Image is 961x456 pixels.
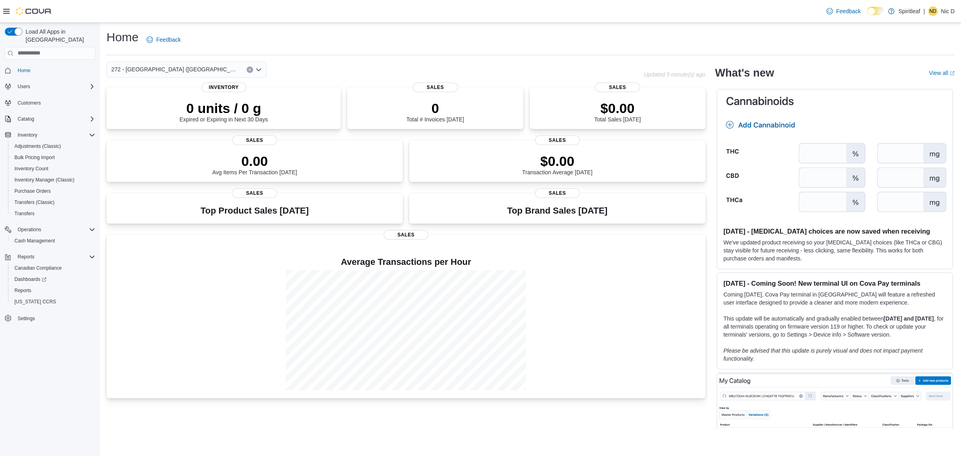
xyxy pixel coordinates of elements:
[594,100,641,116] p: $0.00
[724,227,946,235] h3: [DATE] - [MEDICAL_DATA] choices are now saved when receiving
[950,71,955,76] svg: External link
[923,6,925,16] p: |
[113,257,699,267] h4: Average Transactions per Hour
[14,225,95,234] span: Operations
[11,153,58,162] a: Bulk Pricing Import
[11,198,58,207] a: Transfers (Classic)
[11,236,58,246] a: Cash Management
[11,263,95,273] span: Canadian Compliance
[2,97,99,109] button: Customers
[8,208,99,219] button: Transfers
[836,7,860,15] span: Feedback
[14,313,95,323] span: Settings
[11,286,34,295] a: Reports
[2,251,99,262] button: Reports
[179,100,268,123] div: Expired or Expiring in Next 30 Days
[11,198,95,207] span: Transfers (Classic)
[18,100,41,106] span: Customers
[11,175,95,185] span: Inventory Manager (Classic)
[507,206,607,216] h3: Top Brand Sales [DATE]
[11,153,95,162] span: Bulk Pricing Import
[179,100,268,116] p: 0 units / 0 g
[255,67,262,73] button: Open list of options
[2,312,99,324] button: Settings
[14,82,33,91] button: Users
[14,65,95,75] span: Home
[14,265,62,271] span: Canadian Compliance
[11,175,78,185] a: Inventory Manager (Classic)
[8,274,99,285] a: Dashboards
[11,209,38,218] a: Transfers
[14,154,55,161] span: Bulk Pricing Import
[384,230,428,240] span: Sales
[2,81,99,92] button: Users
[14,225,44,234] button: Operations
[11,297,59,307] a: [US_STATE] CCRS
[644,71,706,78] p: Updated 5 minute(s) ago
[11,274,50,284] a: Dashboards
[14,188,51,194] span: Purchase Orders
[14,114,95,124] span: Catalog
[535,188,580,198] span: Sales
[8,262,99,274] button: Canadian Compliance
[522,153,593,169] p: $0.00
[867,7,884,15] input: Dark Mode
[18,132,37,138] span: Inventory
[2,129,99,141] button: Inventory
[595,83,640,92] span: Sales
[14,238,55,244] span: Cash Management
[724,279,946,287] h3: [DATE] - Coming Soon! New terminal UI on Cova Pay terminals
[5,61,95,345] nav: Complex example
[724,347,923,362] em: Please be advised that this update is purely visual and does not impact payment functionality.
[212,153,297,176] div: Avg Items Per Transaction [DATE]
[14,98,44,108] a: Customers
[18,116,34,122] span: Catalog
[14,82,95,91] span: Users
[143,32,184,48] a: Feedback
[8,235,99,246] button: Cash Management
[14,299,56,305] span: [US_STATE] CCRS
[8,152,99,163] button: Bulk Pricing Import
[2,224,99,235] button: Operations
[406,100,464,123] div: Total # Invoices [DATE]
[406,100,464,116] p: 0
[107,29,139,45] h1: Home
[201,83,246,92] span: Inventory
[2,65,99,76] button: Home
[14,114,37,124] button: Catalog
[22,28,95,44] span: Load All Apps in [GEOGRAPHIC_DATA]
[18,254,34,260] span: Reports
[111,65,239,74] span: 272 - [GEOGRAPHIC_DATA] ([GEOGRAPHIC_DATA])
[18,226,41,233] span: Operations
[16,7,52,15] img: Cova
[247,67,253,73] button: Clear input
[522,153,593,176] div: Transaction Average [DATE]
[14,66,34,75] a: Home
[232,188,277,198] span: Sales
[867,15,868,16] span: Dark Mode
[8,186,99,197] button: Purchase Orders
[14,130,40,140] button: Inventory
[14,177,74,183] span: Inventory Manager (Classic)
[11,263,65,273] a: Canadian Compliance
[941,6,955,16] p: Nic D
[899,6,920,16] p: Spiritleaf
[14,98,95,108] span: Customers
[11,141,95,151] span: Adjustments (Classic)
[11,164,95,174] span: Inventory Count
[11,236,95,246] span: Cash Management
[8,141,99,152] button: Adjustments (Classic)
[929,70,955,76] a: View allExternal link
[715,67,774,79] h2: What's new
[201,206,309,216] h3: Top Product Sales [DATE]
[18,67,30,74] span: Home
[724,238,946,262] p: We've updated product receiving so your [MEDICAL_DATA] choices (like THCa or CBG) stay visible fo...
[14,199,54,206] span: Transfers (Classic)
[18,83,30,90] span: Users
[8,163,99,174] button: Inventory Count
[212,153,297,169] p: 0.00
[14,165,48,172] span: Inventory Count
[14,143,61,149] span: Adjustments (Classic)
[884,315,934,322] strong: [DATE] and [DATE]
[11,286,95,295] span: Reports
